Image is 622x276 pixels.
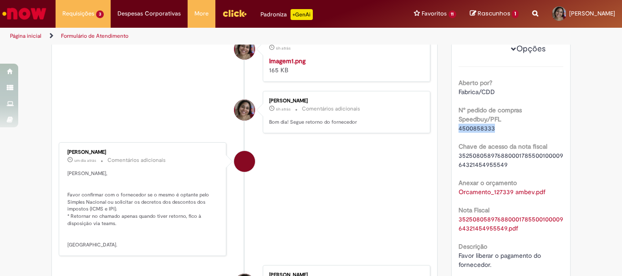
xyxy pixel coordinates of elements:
div: Fátima Aparecida Mendes Pedreira [234,151,255,172]
b: Chave de acesso da nota fiscal [459,142,547,151]
time: 30/09/2025 11:00:36 [276,45,291,51]
b: Aberto por? [459,79,492,87]
span: Fabrica/CDD [459,88,495,96]
span: Despesas Corporativas [117,9,181,18]
a: Download de Orcamento_127339 ambev.pdf [459,188,546,196]
time: 30/09/2025 11:00:28 [276,106,291,112]
small: Comentários adicionais [302,105,360,113]
span: 4500858333 [459,124,495,132]
img: click_logo_yellow_360x200.png [222,6,247,20]
time: 29/09/2025 09:16:09 [74,158,96,163]
ul: Trilhas de página [7,28,408,45]
span: 11 [449,10,457,18]
span: 3 [96,10,104,18]
div: Padroniza [260,9,313,20]
a: Download de 35250805897688000178550010000964321454955549.pdf [459,215,563,232]
span: Rascunhos [478,9,510,18]
span: 6h atrás [276,45,291,51]
div: [PERSON_NAME] [67,150,219,155]
span: More [194,9,209,18]
a: Rascunhos [470,10,519,18]
b: Anexar o orçamento [459,179,517,187]
div: 165 KB [269,56,421,75]
b: Descrição [459,242,487,251]
div: [PERSON_NAME] [269,98,421,104]
span: Requisições [62,9,94,18]
p: +GenAi [291,9,313,20]
span: um dia atrás [74,158,96,163]
a: Formulário de Atendimento [61,32,128,40]
b: Nota Fiscal [459,206,489,214]
small: Comentários adicionais [107,156,166,164]
span: Favor liberar o pagamento do fornecedor. [459,251,543,269]
b: N° pedido de compras Speedbuy/PFL [459,106,522,123]
span: 1 [512,10,519,18]
a: Página inicial [10,32,41,40]
img: ServiceNow [1,5,48,23]
p: Bom dia! Segue retorno do fornecedor [269,119,421,126]
div: Leticia Suelen Da Silva [234,100,255,120]
a: Imagem1.png [269,57,306,65]
div: Leticia Suelen Da Silva [234,39,255,60]
span: 6h atrás [276,106,291,112]
span: [PERSON_NAME] [569,10,615,17]
span: 35250805897688000178550010000964321454955549 [459,151,563,169]
span: Favoritos [422,9,447,18]
p: [PERSON_NAME], Favor confirmar com o fornecedor se o mesmo é optante pelo Simples Nacional ou sol... [67,170,219,249]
